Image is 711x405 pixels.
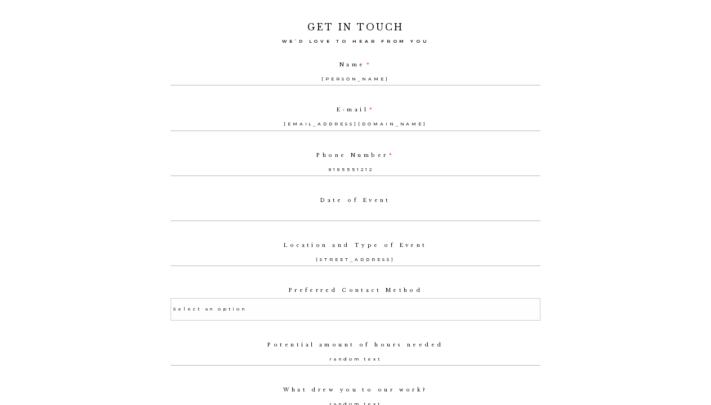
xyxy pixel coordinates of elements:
label: Location and Type of Event [171,242,540,249]
h3: WE’D LOVE TO HEAR FROM YOU [168,37,543,46]
label: Preferred Contact Method [171,287,540,294]
label: E-mail [171,107,540,113]
label: Phone Number [171,152,540,159]
label: Name [171,62,540,68]
label: Date of Event [171,197,540,204]
label: What drew you to our work? [171,387,540,393]
input: Use the arrow keys to pick a date [171,208,540,221]
label: Potential amount of hours needed [171,342,540,348]
h2: GET IN TOUCH [168,21,543,34]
